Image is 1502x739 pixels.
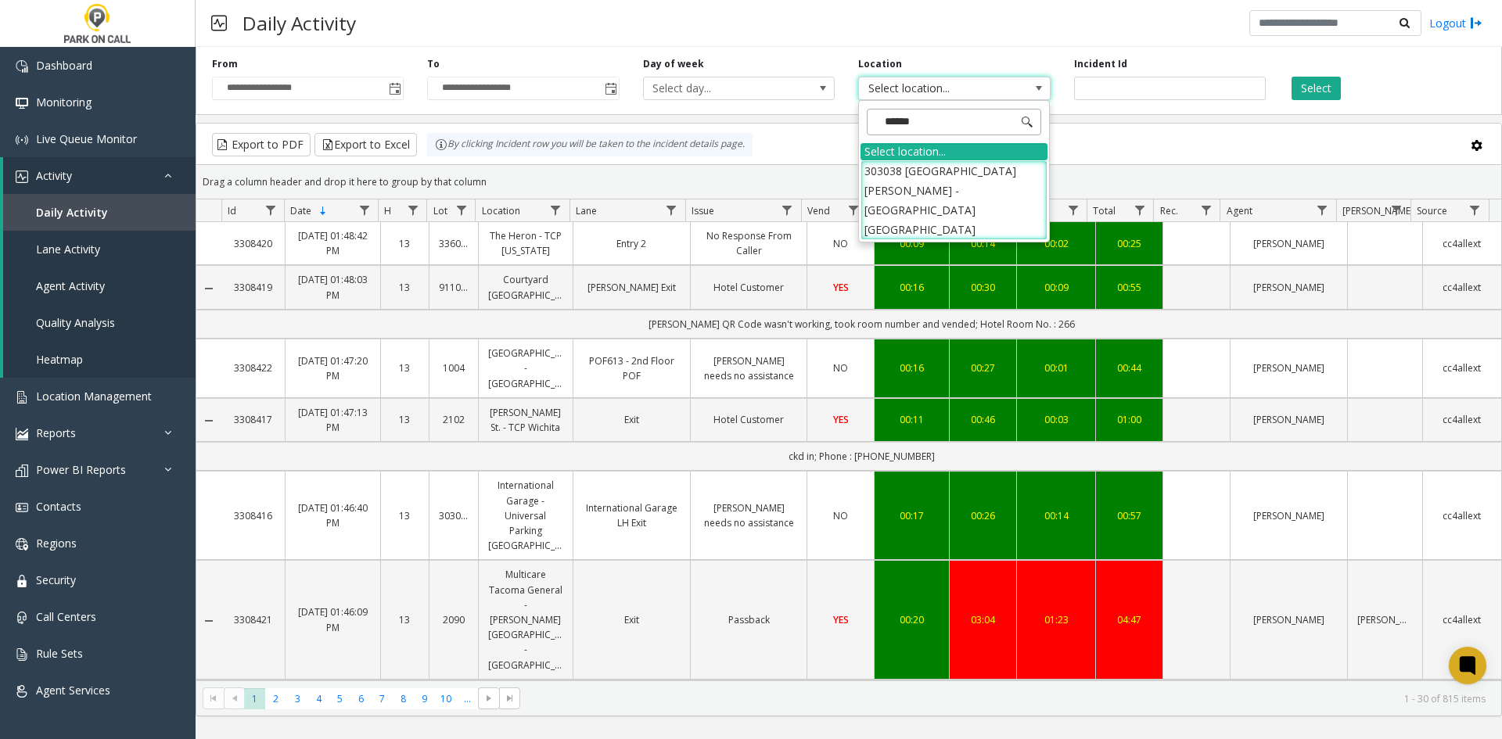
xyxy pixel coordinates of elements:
a: Lane Activity [3,231,196,267]
a: cc4allext [1432,612,1492,627]
span: Date [290,204,311,217]
span: Sortable [317,205,329,217]
img: 'icon' [16,134,28,146]
a: 04:47 [1105,612,1153,627]
li: 303038 [GEOGRAPHIC_DATA][PERSON_NAME] - [GEOGRAPHIC_DATA] [GEOGRAPHIC_DATA] [861,160,1047,241]
span: Location [482,204,520,217]
div: 00:09 [884,236,940,251]
span: Activity [36,168,72,183]
img: 'icon' [16,428,28,440]
span: Rule Sets [36,646,83,661]
a: 13 [390,508,420,523]
a: YES [817,612,864,627]
a: 303031 [439,508,469,523]
td: ckd in; Phone : [PHONE_NUMBER] [221,442,1501,471]
span: Lane [576,204,597,217]
div: 00:16 [884,361,940,375]
a: Logout [1429,15,1482,31]
span: Toggle popup [386,77,403,99]
a: Quality Analysis [3,304,196,341]
span: Select location... [859,77,1012,99]
img: 'icon' [16,97,28,109]
a: [DATE] 01:47:20 PM [295,353,370,383]
a: 00:17 [884,508,940,523]
a: 00:09 [1026,280,1086,295]
a: NO [817,508,864,523]
span: Call Centers [36,609,96,624]
a: Exit [583,612,681,627]
a: 00:57 [1105,508,1153,523]
a: Collapse Details [196,282,221,295]
span: Select day... [644,77,796,99]
span: Go to the next page [483,692,495,705]
a: Vend Filter Menu [843,199,864,221]
span: Page 8 [393,688,414,709]
a: Hotel Customer [700,412,798,427]
a: [DATE] 01:46:40 PM [295,500,370,530]
span: Go to the last page [499,687,520,709]
a: [PERSON_NAME] needs no assistance [700,500,798,530]
div: 00:30 [959,280,1007,295]
span: Reports [36,425,76,440]
span: Page 4 [308,688,329,709]
td: [PERSON_NAME] QR Code wasn't working, took room number and vended; Hotel Room No. : 266 [221,310,1501,339]
a: [PERSON_NAME] [1240,361,1338,375]
a: NO [817,361,864,375]
a: 00:26 [959,508,1007,523]
img: 'icon' [16,648,28,661]
div: 00:55 [1105,280,1153,295]
a: [PERSON_NAME] [1240,280,1338,295]
a: [DATE] 01:48:03 PM [295,272,370,302]
img: 'icon' [16,575,28,587]
a: 336020 [439,236,469,251]
a: YES [817,412,864,427]
img: logout [1470,15,1482,31]
span: Agent [1227,204,1252,217]
span: Dashboard [36,58,92,73]
img: 'icon' [16,612,28,624]
a: 3308417 [231,412,275,427]
a: 00:14 [959,236,1007,251]
div: 00:14 [1026,508,1086,523]
span: Go to the last page [504,692,516,705]
a: 13 [390,612,420,627]
div: 00:20 [884,612,940,627]
button: Select [1292,77,1341,100]
a: 00:01 [1026,361,1086,375]
a: Passback [700,612,798,627]
a: 3308416 [231,508,275,523]
label: From [212,57,238,71]
div: 01:23 [1026,612,1086,627]
a: POF613 - 2nd Floor POF [583,353,681,383]
div: Data table [196,199,1501,680]
a: Hotel Customer [700,280,798,295]
a: cc4allext [1432,412,1492,427]
a: No Response From Caller [700,228,798,258]
a: YES [817,280,864,295]
img: 'icon' [16,465,28,477]
a: Multicare Tacoma General - [PERSON_NAME] [GEOGRAPHIC_DATA] - [GEOGRAPHIC_DATA] [488,567,563,672]
span: Live Queue Monitor [36,131,137,146]
a: cc4allext [1432,280,1492,295]
a: Collapse Details [196,615,221,627]
a: 2090 [439,612,469,627]
a: 00:11 [884,412,940,427]
span: Id [228,204,236,217]
span: YES [833,281,849,294]
a: Agent Activity [3,267,196,304]
a: 00:16 [884,280,940,295]
div: 00:27 [959,361,1007,375]
a: The Heron - TCP [US_STATE] [488,228,563,258]
a: Activity [3,157,196,194]
span: Agent Activity [36,278,105,293]
span: Rec. [1160,204,1178,217]
span: Heatmap [36,352,83,367]
span: Go to the next page [478,687,499,709]
a: 1004 [439,361,469,375]
a: Issue Filter Menu [777,199,798,221]
div: 00:02 [1026,236,1086,251]
a: Date Filter Menu [354,199,375,221]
